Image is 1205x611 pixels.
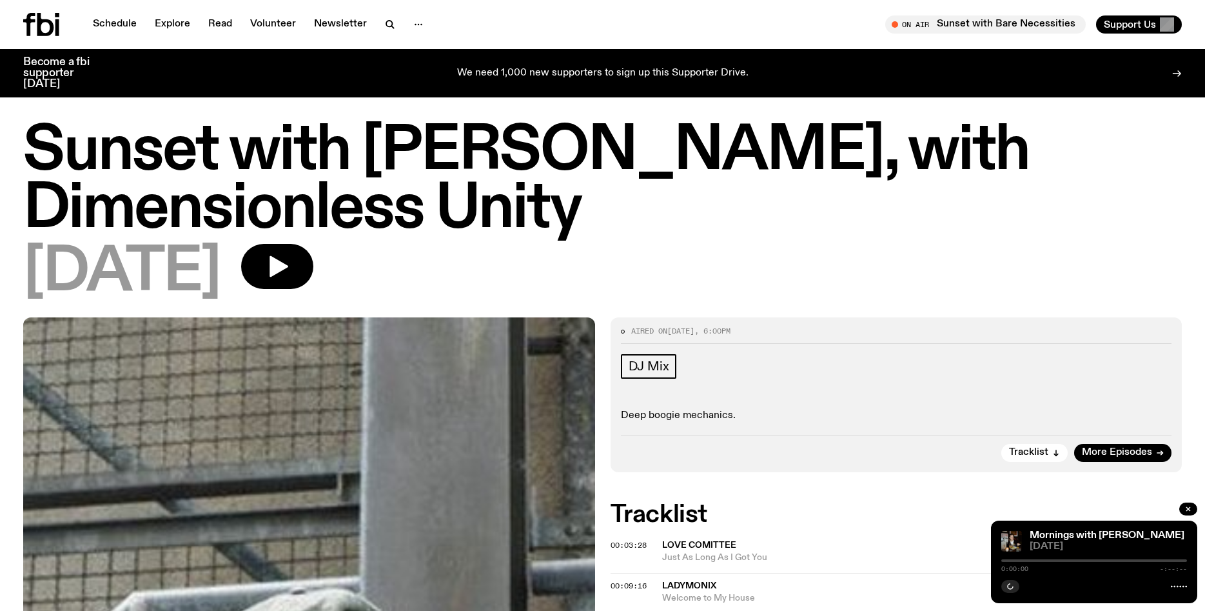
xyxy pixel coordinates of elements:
[306,15,375,34] a: Newsletter
[662,552,1182,564] span: Just As Long As I Got You
[23,57,106,90] h3: Become a fbi supporter [DATE]
[1096,15,1182,34] button: Support Us
[147,15,198,34] a: Explore
[23,244,220,302] span: [DATE]
[662,592,1182,605] span: Welcome to My House
[1160,566,1187,572] span: -:--:--
[611,503,1182,526] h2: Tracklist
[1001,531,1022,552] img: Sam blankly stares at the camera, brightly lit by a camera flash wearing a hat collared shirt and...
[885,15,1086,34] button: On AirSunset with Bare Necessities
[631,326,667,336] span: Aired on
[85,15,144,34] a: Schedule
[629,359,669,374] span: DJ Mix
[1001,444,1068,462] button: Tracklist
[662,541,736,550] span: Love Comittee
[242,15,304,34] a: Volunteer
[457,68,749,79] p: We need 1,000 new supporters to sign up this Supporter Drive.
[23,123,1182,239] h1: Sunset with [PERSON_NAME], with Dimensionless Unity
[694,326,730,336] span: , 6:00pm
[667,326,694,336] span: [DATE]
[1104,19,1156,30] span: Support Us
[611,581,647,591] span: 00:09:16
[1030,530,1184,541] a: Mornings with [PERSON_NAME]
[1030,542,1187,552] span: [DATE]
[621,410,1172,422] p: Deep boogie mechanics.
[621,354,677,379] a: DJ Mix
[611,542,647,549] button: 00:03:28
[1001,566,1028,572] span: 0:00:00
[201,15,240,34] a: Read
[611,540,647,550] span: 00:03:28
[1074,444,1171,462] a: More Episodes
[1082,448,1152,457] span: More Episodes
[1009,448,1048,457] span: Tracklist
[662,581,716,590] span: LADYMONIX
[611,583,647,590] button: 00:09:16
